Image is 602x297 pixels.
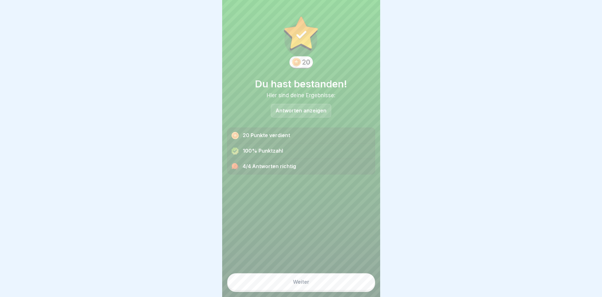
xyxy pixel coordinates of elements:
[227,273,375,290] button: Weiter
[228,159,375,174] div: 4/4 Antworten richtig
[276,108,326,113] p: Antworten anzeigen
[227,92,375,98] div: Hier sind deine Ergebnisse:
[228,143,375,159] div: 100% Punktzahl
[293,279,309,285] div: Weiter
[228,128,375,143] div: 20 Punkte verdient
[302,58,310,66] div: 20
[227,78,375,90] h1: Du hast bestanden!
